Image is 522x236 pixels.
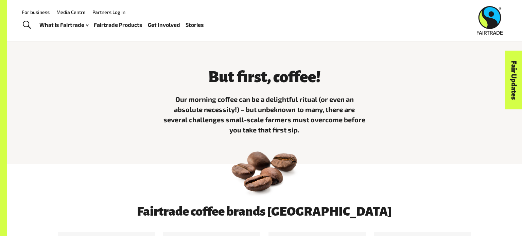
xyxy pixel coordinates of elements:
[39,20,88,30] a: What is Fairtrade
[22,9,50,15] a: For business
[186,20,204,30] a: Stories
[148,20,180,30] a: Get Involved
[94,20,142,30] a: Fairtrade Products
[92,205,437,218] h3: Fairtrade coffee brands [GEOGRAPHIC_DATA]
[92,9,125,15] a: Partners Log In
[477,6,503,35] img: Fairtrade Australia New Zealand logo
[18,17,35,34] a: Toggle Search
[162,94,366,135] p: Our morning coffee can be a delightful ritual (or even an absolute necessity!) – but unbeknown to...
[162,69,366,86] h3: But first, coffee!
[229,133,300,205] img: 04 Coffee
[56,9,86,15] a: Media Centre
